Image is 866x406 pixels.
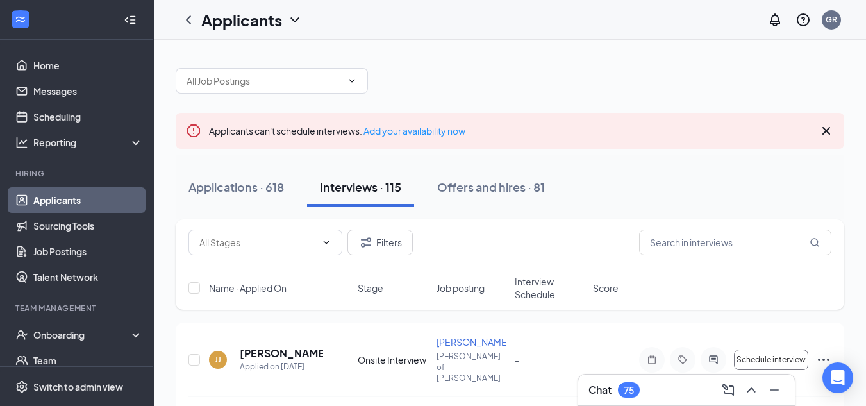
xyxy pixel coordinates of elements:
svg: Analysis [15,136,28,149]
span: Job posting [437,282,485,294]
button: ChevronUp [741,380,762,400]
div: Open Intercom Messenger [822,362,853,393]
h1: Applicants [201,9,282,31]
svg: Notifications [767,12,783,28]
span: Schedule interview [737,355,806,364]
a: Job Postings [33,239,143,264]
h5: [PERSON_NAME] [240,346,323,360]
svg: Filter [358,235,374,250]
svg: WorkstreamLogo [14,13,27,26]
a: Sourcing Tools [33,213,143,239]
svg: Cross [819,123,834,139]
div: Interviews · 115 [320,179,401,195]
svg: ActiveChat [706,355,721,365]
button: ComposeMessage [718,380,738,400]
svg: Note [644,355,660,365]
div: Reporting [33,136,144,149]
svg: ComposeMessage [720,382,736,398]
div: Applications · 618 [188,179,284,195]
button: Filter Filters [347,230,413,255]
div: Onboarding [33,328,132,341]
svg: Ellipses [816,352,831,368]
span: Name · Applied On [209,282,287,294]
p: [PERSON_NAME] of [PERSON_NAME] [437,351,507,384]
svg: ChevronDown [347,76,357,86]
a: Messages [33,78,143,104]
span: Score [593,282,619,294]
div: Team Management [15,303,140,314]
svg: MagnifyingGlass [810,237,820,248]
input: Search in interviews [639,230,831,255]
span: Interview Schedule [515,275,585,301]
button: Schedule interview [734,350,808,370]
svg: ChevronUp [744,382,759,398]
svg: Tag [675,355,690,365]
span: Applicants can't schedule interviews. [209,125,465,137]
button: Minimize [764,380,785,400]
div: GR [826,14,837,25]
div: JJ [215,354,221,365]
div: Switch to admin view [33,380,123,393]
a: Applicants [33,187,143,213]
h3: Chat [588,383,612,397]
svg: UserCheck [15,328,28,341]
a: Home [33,53,143,78]
span: - [515,354,519,366]
input: All Job Postings [187,74,342,88]
svg: Minimize [767,382,782,398]
svg: Settings [15,380,28,393]
span: Stage [358,282,383,294]
a: Scheduling [33,104,143,130]
div: Offers and hires · 81 [437,179,545,195]
svg: ChevronDown [287,12,303,28]
span: [PERSON_NAME]/Maintenance [437,336,569,348]
svg: ChevronDown [321,237,331,248]
a: Team [33,348,143,373]
div: Onsite Interview [358,353,428,366]
a: Add your availability now [363,125,465,137]
svg: Collapse [124,13,137,26]
svg: QuestionInfo [795,12,811,28]
div: Hiring [15,168,140,179]
svg: Error [186,123,201,139]
svg: ChevronLeft [181,12,196,28]
a: Talent Network [33,264,143,290]
input: All Stages [199,235,316,250]
div: Applied on [DATE] [240,360,323,373]
div: 75 [624,385,634,396]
